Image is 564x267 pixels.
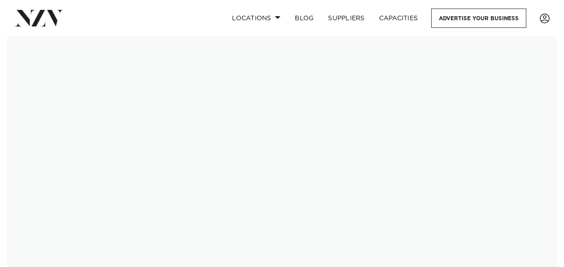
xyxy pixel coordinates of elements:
a: Advertise your business [431,9,526,28]
a: SUPPLIERS [321,9,372,28]
a: BLOG [288,9,321,28]
a: Capacities [372,9,425,28]
img: nzv-logo.png [14,10,63,26]
a: Locations [225,9,288,28]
